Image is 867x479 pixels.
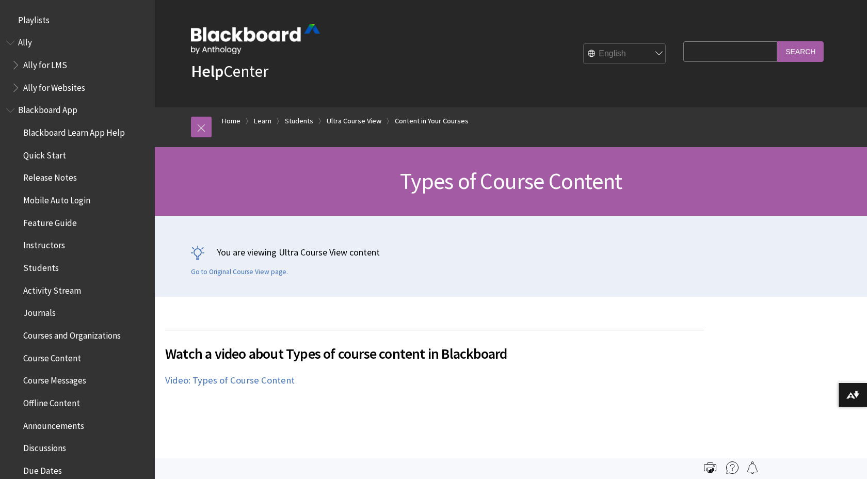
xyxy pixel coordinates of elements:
[254,115,271,127] a: Learn
[23,282,81,296] span: Activity Stream
[23,394,80,408] span: Offline Content
[704,461,716,474] img: Print
[23,214,77,228] span: Feature Guide
[400,167,622,195] span: Types of Course Content
[191,61,268,82] a: HelpCenter
[23,79,85,93] span: Ally for Websites
[23,417,84,431] span: Announcements
[23,191,90,205] span: Mobile Auto Login
[23,462,62,476] span: Due Dates
[6,34,149,97] nav: Book outline for Anthology Ally Help
[285,115,313,127] a: Students
[777,41,824,61] input: Search
[23,56,67,70] span: Ally for LMS
[165,343,704,364] span: Watch a video about Types of course content in Blackboard
[23,259,59,273] span: Students
[23,124,125,138] span: Blackboard Learn App Help
[327,115,381,127] a: Ultra Course View
[23,147,66,161] span: Quick Start
[23,439,66,453] span: Discussions
[191,61,223,82] strong: Help
[726,461,738,474] img: More help
[222,115,240,127] a: Home
[584,44,666,65] select: Site Language Selector
[23,327,121,341] span: Courses and Organizations
[191,246,831,259] p: You are viewing Ultra Course View content
[6,11,149,29] nav: Book outline for Playlists
[18,34,32,48] span: Ally
[18,102,77,116] span: Blackboard App
[23,349,81,363] span: Course Content
[165,374,295,387] a: Video: Types of Course Content
[18,11,50,25] span: Playlists
[746,461,759,474] img: Follow this page
[395,115,469,127] a: Content in Your Courses
[191,267,288,277] a: Go to Original Course View page.
[23,372,86,386] span: Course Messages
[23,305,56,318] span: Journals
[191,24,320,54] img: Blackboard by Anthology
[23,169,77,183] span: Release Notes
[23,237,65,251] span: Instructors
